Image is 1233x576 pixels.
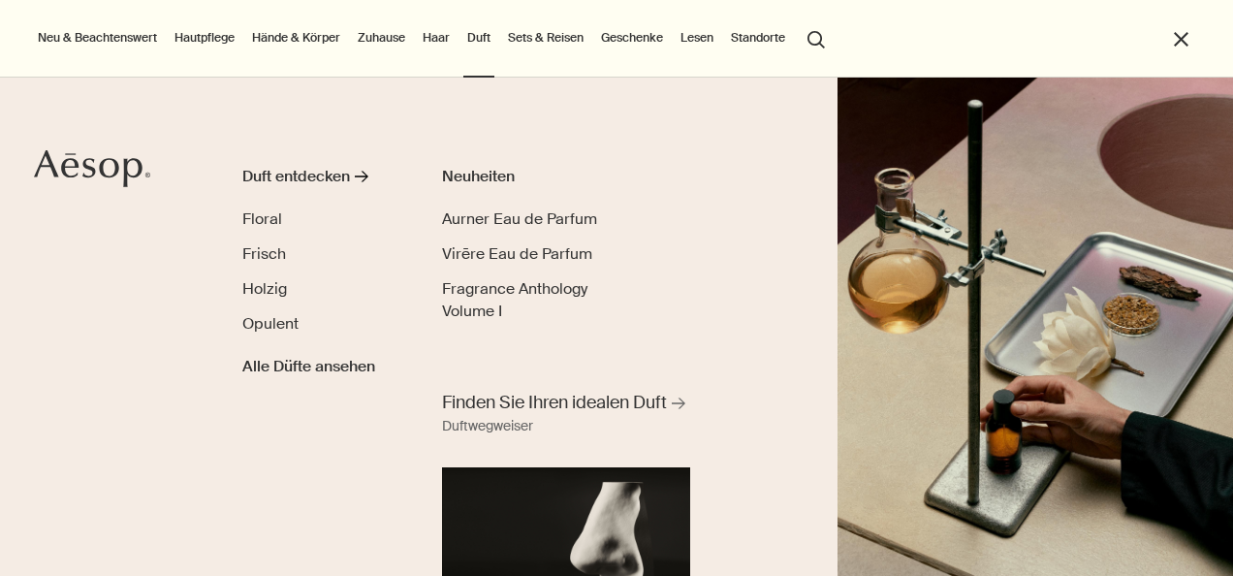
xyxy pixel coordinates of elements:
[442,208,597,229] span: Aurner Eau de Parfum
[242,277,287,301] a: Holzig
[442,242,592,266] a: Virēre Eau de Parfum
[442,277,640,323] a: Fragrance Anthology Volume I
[242,208,282,231] a: Floral
[419,26,454,49] a: Haar
[34,26,161,49] button: Neu & Beachtenswert
[838,78,1233,576] img: Plaster sculptures of noses resting on stone podiums and a wooden ladder.
[442,243,592,264] span: Virēre Eau de Parfum
[597,26,667,49] a: Geschenke
[171,26,238,49] a: Hautpflege
[34,149,150,193] a: Aesop
[677,26,717,49] a: Lesen
[242,313,299,334] span: Opulent
[242,355,375,378] span: Alle Düfte ansehen
[799,19,834,56] button: Menüpunkt "Suche" öffnen
[442,165,640,188] div: Neuheiten
[442,208,597,231] a: Aurner Eau de Parfum
[242,347,375,378] a: Alle Düfte ansehen
[1170,28,1192,50] button: Schließen Sie das Menü
[242,312,299,336] a: Opulent
[34,149,150,188] svg: Aesop
[248,26,344,49] a: Hände & Körper
[442,415,533,438] div: Duftwegweiser
[242,243,286,264] span: Frisch
[242,242,286,266] a: Frisch
[242,278,287,299] span: Holzig
[242,165,350,188] div: Duft entdecken
[242,165,404,196] a: Duft entdecken
[354,26,409,49] a: Zuhause
[442,278,587,322] span: Fragrance Anthology Volume I
[727,26,789,49] button: Standorte
[442,391,667,415] span: Finden Sie Ihren idealen Duft
[463,26,494,49] a: Duft
[242,208,282,229] span: Floral
[504,26,587,49] a: Sets & Reisen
